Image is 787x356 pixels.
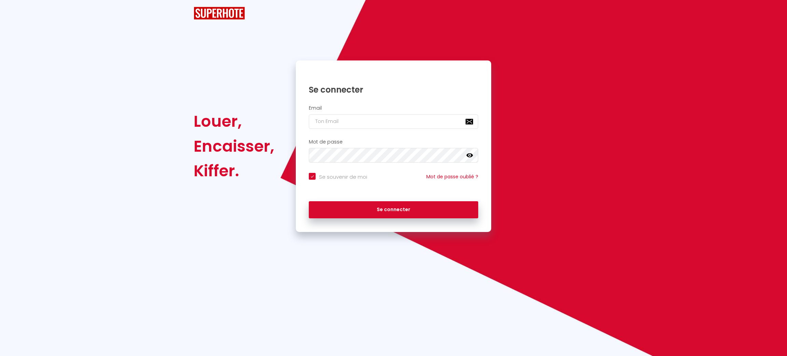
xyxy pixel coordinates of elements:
div: Encaisser, [194,134,274,159]
h2: Mot de passe [309,139,478,145]
a: Mot de passe oublié ? [426,173,478,180]
button: Se connecter [309,201,478,218]
div: Kiffer. [194,159,274,183]
img: SuperHote logo [194,7,245,19]
div: Louer, [194,109,274,134]
button: Open LiveChat chat widget [5,3,26,23]
h1: Se connecter [309,84,478,95]
h2: Email [309,105,478,111]
input: Ton Email [309,114,478,129]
